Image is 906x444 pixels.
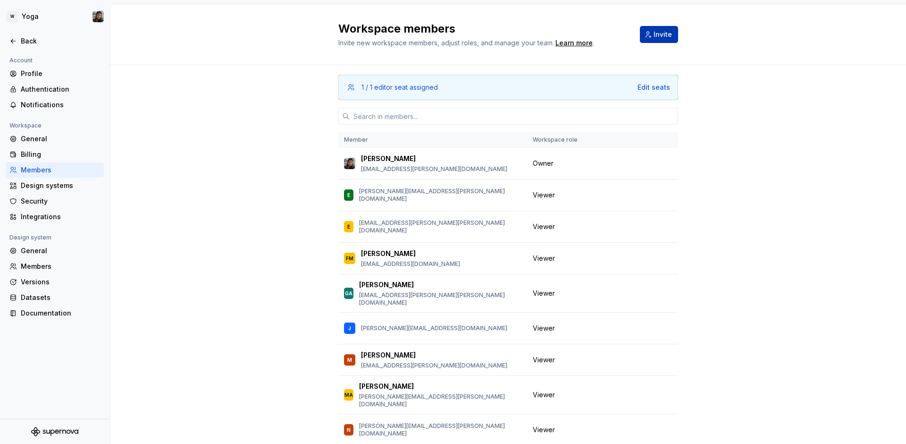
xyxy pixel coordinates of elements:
p: [PERSON_NAME][EMAIL_ADDRESS][PERSON_NAME][DOMAIN_NAME] [359,188,521,203]
div: Security [21,196,100,206]
p: [PERSON_NAME][EMAIL_ADDRESS][PERSON_NAME][DOMAIN_NAME] [359,393,521,408]
span: Viewer [533,190,555,200]
div: Workspace [6,120,45,131]
span: Owner [533,159,554,168]
div: Yoga [22,12,39,21]
span: Viewer [533,355,555,365]
div: Design system [6,232,55,243]
p: [PERSON_NAME] [359,382,414,391]
a: Versions [6,274,104,290]
a: Documentation [6,306,104,321]
span: Viewer [533,324,555,333]
a: Billing [6,147,104,162]
p: [EMAIL_ADDRESS][DOMAIN_NAME] [361,260,460,268]
span: Viewer [533,254,555,263]
img: Larissa Matos [92,11,104,22]
div: Design systems [21,181,100,190]
div: Profile [21,69,100,78]
div: N [347,425,351,435]
p: [PERSON_NAME] [361,350,416,360]
div: Integrations [21,212,100,222]
button: Edit seats [638,83,670,92]
img: Larissa Matos [344,158,355,169]
div: Documentation [21,308,100,318]
div: Back [21,36,100,46]
p: [PERSON_NAME] [359,280,414,290]
span: Viewer [533,289,555,298]
a: Datasets [6,290,104,305]
span: Invite [654,30,672,39]
div: E [347,222,350,231]
div: Datasets [21,293,100,302]
p: [EMAIL_ADDRESS][PERSON_NAME][PERSON_NAME][DOMAIN_NAME] [359,219,521,234]
span: Viewer [533,222,555,231]
a: Profile [6,66,104,81]
div: Versions [21,277,100,287]
span: Invite new workspace members, adjust roles, and manage your team. [338,39,554,47]
div: Authentication [21,85,100,94]
a: Authentication [6,82,104,97]
div: MA [344,390,353,400]
div: General [21,246,100,256]
th: Workspace role [527,132,599,148]
p: [PERSON_NAME] [361,154,416,163]
th: Member [338,132,527,148]
a: Learn more [555,38,593,48]
a: General [6,243,104,258]
a: Notifications [6,97,104,112]
p: [PERSON_NAME] [361,249,416,258]
button: Invite [640,26,678,43]
p: [PERSON_NAME][EMAIL_ADDRESS][PERSON_NAME][DOMAIN_NAME] [359,422,521,437]
div: M [347,355,352,365]
p: [EMAIL_ADDRESS][PERSON_NAME][PERSON_NAME][DOMAIN_NAME] [359,291,521,307]
svg: Supernova Logo [31,427,78,436]
div: FM [346,254,353,263]
p: [PERSON_NAME][EMAIL_ADDRESS][DOMAIN_NAME] [361,324,507,332]
a: General [6,131,104,146]
a: Security [6,194,104,209]
p: [EMAIL_ADDRESS][PERSON_NAME][DOMAIN_NAME] [361,362,507,369]
input: Search in members... [350,108,678,125]
div: Billing [21,150,100,159]
p: [EMAIL_ADDRESS][PERSON_NAME][DOMAIN_NAME] [361,165,507,173]
a: Back [6,34,104,49]
div: J [348,324,351,333]
div: Members [21,262,100,271]
div: GA [345,289,352,298]
span: Viewer [533,425,555,435]
div: Members [21,165,100,175]
a: Members [6,162,104,178]
button: WYogaLarissa Matos [2,6,108,27]
div: E [347,190,350,200]
div: General [21,134,100,144]
a: Integrations [6,209,104,224]
div: Account [6,55,36,66]
a: Design systems [6,178,104,193]
div: 1 / 1 editor seat assigned [361,83,438,92]
a: Members [6,259,104,274]
div: W [7,11,18,22]
div: Notifications [21,100,100,110]
h2: Workspace members [338,21,629,36]
span: Viewer [533,390,555,400]
span: . [554,40,594,47]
